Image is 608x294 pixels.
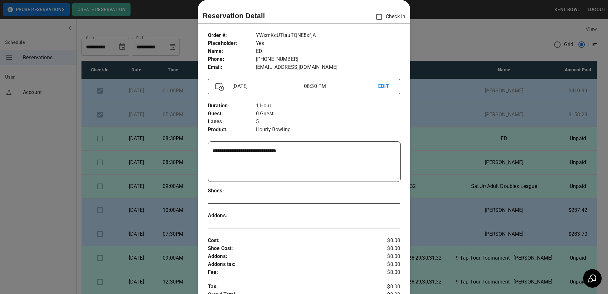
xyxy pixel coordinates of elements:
p: Addons : [208,253,368,261]
p: 5 [256,118,400,126]
p: EDIT [378,82,393,90]
p: Product : [208,126,256,134]
p: 0 Guest [256,110,400,118]
img: Vector [215,82,224,91]
p: Shoes : [208,187,256,195]
p: Yes [256,39,400,47]
p: 1 Hour [256,102,400,110]
p: $0.00 [368,237,400,245]
p: Cost : [208,237,368,245]
p: Addons tax : [208,261,368,269]
p: Phone : [208,55,256,63]
p: Placeholder : [208,39,256,47]
p: 08:30 PM [304,82,378,90]
p: Addons : [208,212,256,220]
p: YWxmKcUTtauTQNE8xfjA [256,32,400,39]
p: $0.00 [368,269,400,276]
p: Lanes : [208,118,256,126]
p: ED [256,47,400,55]
p: $0.00 [368,253,400,261]
p: Name : [208,47,256,55]
p: $0.00 [368,283,400,291]
p: Order # : [208,32,256,39]
p: Hourly Bowling [256,126,400,134]
p: Shoe Cost : [208,245,368,253]
p: [PHONE_NUMBER] [256,55,400,63]
p: Reservation Detail [203,11,265,21]
p: $0.00 [368,245,400,253]
p: [DATE] [230,82,304,90]
p: Email : [208,63,256,71]
p: $0.00 [368,261,400,269]
p: Check In [372,10,405,24]
p: Tax : [208,283,368,291]
p: Fee : [208,269,368,276]
p: [EMAIL_ADDRESS][DOMAIN_NAME] [256,63,400,71]
p: Guest : [208,110,256,118]
p: Duration : [208,102,256,110]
